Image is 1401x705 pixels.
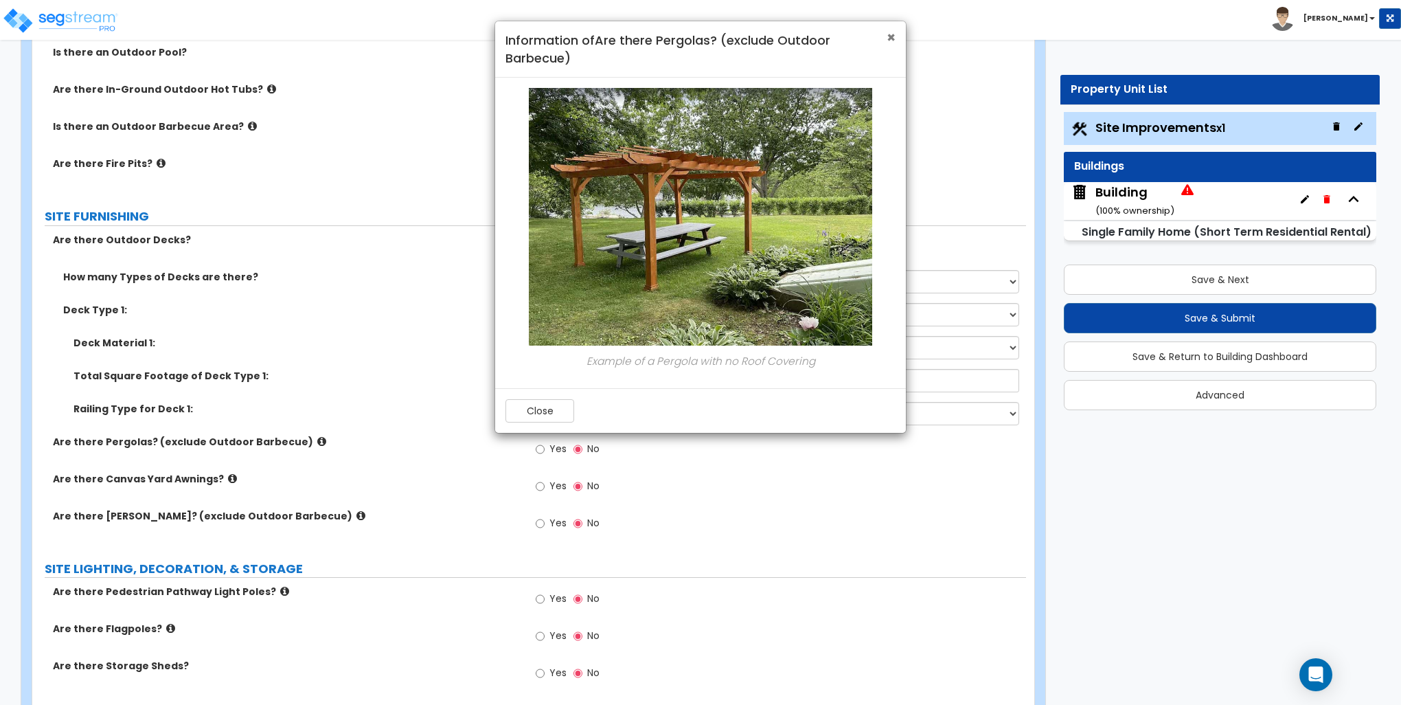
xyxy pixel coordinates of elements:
button: Close [505,399,574,423]
span: × [887,27,896,47]
em: Example of a Pergola with no Roof Covering [586,354,815,368]
button: Close [887,30,896,45]
img: pergola-min.jpeg [529,88,872,346]
h4: Information of Are there Pergolas? (exclude Outdoor Barbecue) [505,32,896,67]
div: Open Intercom Messenger [1299,658,1332,691]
